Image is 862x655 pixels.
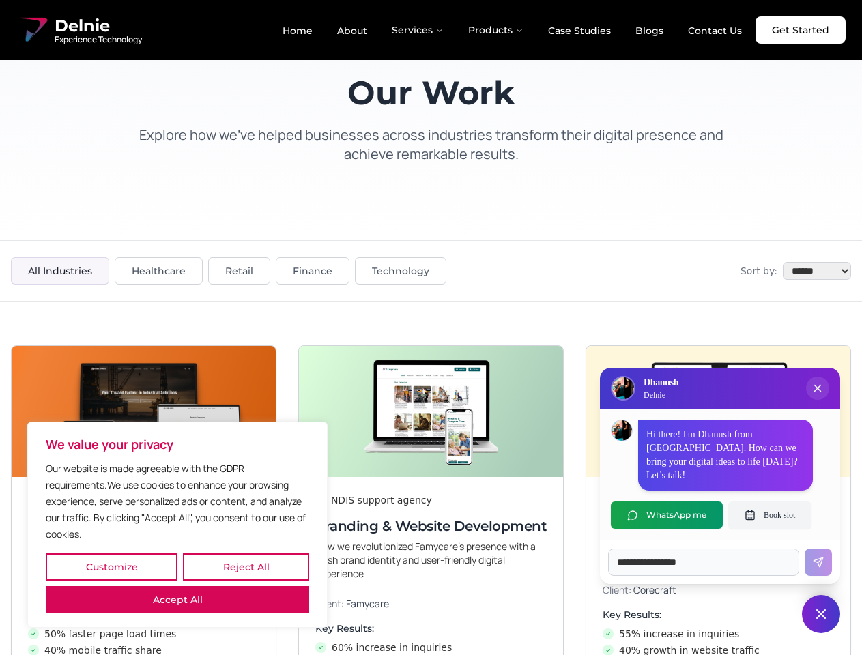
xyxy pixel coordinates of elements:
[272,19,324,42] a: Home
[644,376,678,390] h3: Dhanush
[46,553,177,581] button: Customize
[677,19,753,42] a: Contact Us
[756,16,846,44] a: Get Started
[276,257,349,285] button: Finance
[624,19,674,42] a: Blogs
[126,126,737,164] p: Explore how we've helped businesses across industries transform their digital presence and achiev...
[208,257,270,285] button: Retail
[802,595,840,633] button: Close chat
[612,420,632,441] img: Dhanush
[611,501,723,529] button: WhatsApp me
[299,346,563,477] img: Branding & Website Development
[315,641,547,654] li: 60% increase in inquiries
[355,257,446,285] button: Technology
[46,436,309,452] p: We value your privacy
[315,597,547,611] p: Client:
[46,461,309,542] p: Our website is made agreeable with the GDPR requirements.We use cookies to enhance your browsing ...
[381,16,455,44] button: Services
[272,16,753,44] nav: Main
[537,19,622,42] a: Case Studies
[644,390,678,401] p: Delnie
[183,553,309,581] button: Reject All
[12,346,276,477] img: Next-Gen Website Development
[612,377,634,399] img: Delnie Logo
[115,257,203,285] button: Healthcare
[315,540,547,581] p: How we revolutionized Famycare’s presence with a fresh brand identity and user-friendly digital e...
[55,34,142,45] span: Experience Technology
[315,622,547,635] h4: Key Results:
[315,516,547,536] h3: Branding & Website Development
[646,428,805,482] p: Hi there! I'm Dhanush from [GEOGRAPHIC_DATA]. How can we bring your digital ideas to life [DATE]?...
[28,627,259,641] li: 50% faster page load times
[16,14,142,46] a: Delnie Logo Full
[741,264,777,278] span: Sort by:
[728,501,811,529] button: Book slot
[586,346,850,477] img: Digital & Brand Revamp
[11,257,109,285] button: All Industries
[126,76,737,109] h1: Our Work
[806,377,829,400] button: Close chat popup
[16,14,49,46] img: Delnie Logo
[55,15,142,37] span: Delnie
[346,597,389,610] span: Famycare
[326,19,378,42] a: About
[603,627,834,641] li: 55% increase in inquiries
[46,586,309,613] button: Accept All
[315,493,547,507] div: An NDIS support agency
[457,16,534,44] button: Products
